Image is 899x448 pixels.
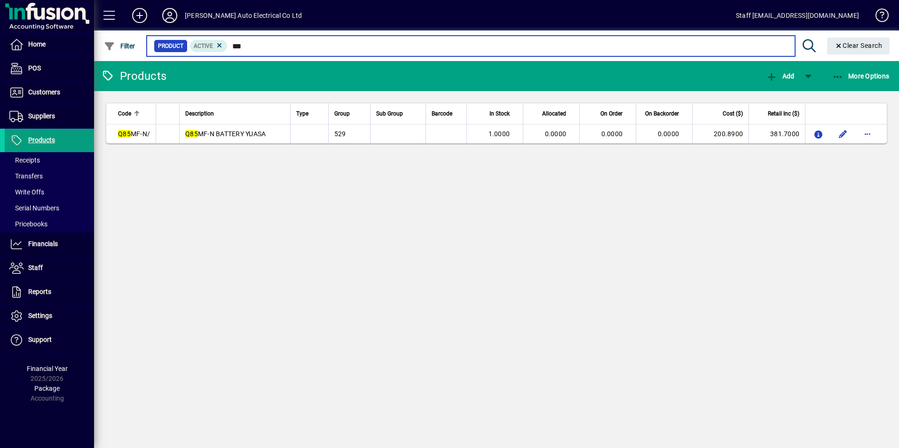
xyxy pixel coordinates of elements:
[28,88,60,96] span: Customers
[101,69,166,84] div: Products
[766,72,794,80] span: Add
[489,130,510,138] span: 1.0000
[334,108,350,119] span: Group
[296,108,323,119] div: Type
[158,41,183,51] span: Product
[542,108,566,119] span: Allocated
[529,108,575,119] div: Allocated
[432,108,452,119] span: Barcode
[125,7,155,24] button: Add
[5,280,94,304] a: Reports
[5,304,94,328] a: Settings
[28,336,52,343] span: Support
[185,108,214,119] span: Description
[868,2,887,32] a: Knowledge Base
[27,365,68,372] span: Financial Year
[185,108,284,119] div: Description
[601,130,623,138] span: 0.0000
[835,42,883,49] span: Clear Search
[28,264,43,271] span: Staff
[296,108,308,119] span: Type
[9,156,40,164] span: Receipts
[642,108,687,119] div: On Backorder
[9,188,44,196] span: Write Offs
[489,108,510,119] span: In Stock
[827,38,890,54] button: Clear
[102,38,138,54] button: Filter
[5,256,94,280] a: Staff
[723,108,743,119] span: Cost ($)
[104,42,135,50] span: Filter
[28,40,46,48] span: Home
[5,328,94,352] a: Support
[28,312,52,319] span: Settings
[5,81,94,104] a: Customers
[9,172,43,180] span: Transfers
[155,7,185,24] button: Profile
[28,136,55,144] span: Products
[5,152,94,168] a: Receipts
[5,33,94,56] a: Home
[376,108,420,119] div: Sub Group
[34,385,60,392] span: Package
[830,68,892,85] button: More Options
[764,68,796,85] button: Add
[5,232,94,256] a: Financials
[5,168,94,184] a: Transfers
[832,72,890,80] span: More Options
[5,216,94,232] a: Pricebooks
[28,112,55,120] span: Suppliers
[473,108,518,119] div: In Stock
[118,130,150,138] span: MF-N/
[28,288,51,295] span: Reports
[749,124,805,143] td: 381.7000
[658,130,679,138] span: 0.0000
[5,200,94,216] a: Serial Numbers
[334,108,364,119] div: Group
[860,126,875,141] button: More options
[185,130,198,138] em: Q85
[118,108,131,119] span: Code
[432,108,461,119] div: Barcode
[185,130,266,138] span: MF-N BATTERY YUASA
[585,108,631,119] div: On Order
[118,108,150,119] div: Code
[5,105,94,128] a: Suppliers
[28,64,41,72] span: POS
[645,108,679,119] span: On Backorder
[736,8,859,23] div: Staff [EMAIL_ADDRESS][DOMAIN_NAME]
[334,130,346,138] span: 529
[190,40,228,52] mat-chip: Activation Status: Active
[376,108,403,119] span: Sub Group
[5,57,94,80] a: POS
[5,184,94,200] a: Write Offs
[118,130,131,138] em: Q85
[28,240,58,247] span: Financials
[768,108,799,119] span: Retail Inc ($)
[545,130,567,138] span: 0.0000
[9,220,47,228] span: Pricebooks
[9,204,59,212] span: Serial Numbers
[692,124,749,143] td: 200.8900
[836,126,851,141] button: Edit
[600,108,623,119] span: On Order
[185,8,302,23] div: [PERSON_NAME] Auto Electrical Co Ltd
[194,43,213,49] span: Active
